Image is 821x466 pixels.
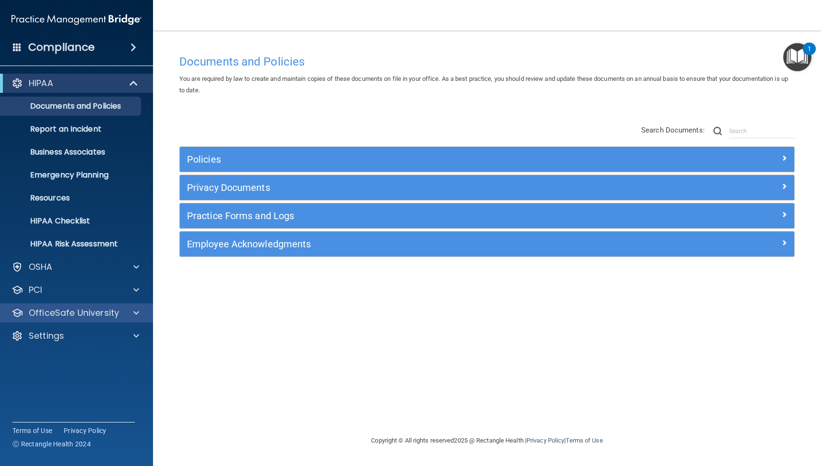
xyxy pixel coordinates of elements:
p: HIPAA Risk Assessment [6,239,137,249]
p: Settings [29,330,64,342]
a: Privacy Documents [187,180,787,195]
p: PCI [29,284,42,296]
p: Emergency Planning [6,170,137,180]
a: OSHA [11,261,139,273]
a: Privacy Policy [64,426,107,435]
p: Resources [6,193,137,203]
img: ic-search.3b580494.png [713,127,722,135]
div: Copyright © All rights reserved 2025 @ Rectangle Health | | [313,425,662,456]
button: Open Resource Center, 1 new notification [783,43,811,71]
p: HIPAA Checklist [6,216,137,226]
p: Documents and Policies [6,101,137,111]
span: Search Documents: [641,126,705,134]
a: Settings [11,330,139,342]
h5: Practice Forms and Logs [187,211,634,221]
img: PMB logo [11,10,142,29]
h5: Policies [187,154,634,165]
a: Privacy Policy [526,437,564,444]
a: Employee Acknowledgments [187,236,787,252]
h4: Compliance [28,41,95,54]
a: Terms of Use [566,437,602,444]
h5: Privacy Documents [187,182,634,193]
p: Report an Incident [6,124,137,134]
p: HIPAA [29,78,53,89]
a: HIPAA [11,78,139,89]
p: OfficeSafe University [29,307,119,319]
span: Ⓒ Rectangle Health 2024 [12,439,91,449]
a: OfficeSafe University [11,307,139,319]
a: PCI [11,284,139,296]
p: OSHA [29,261,53,273]
a: Terms of Use [12,426,52,435]
div: 1 [808,49,811,61]
p: Business Associates [6,147,137,157]
a: Practice Forms and Logs [187,208,787,223]
a: Policies [187,152,787,167]
h4: Documents and Policies [179,55,795,68]
h5: Employee Acknowledgments [187,239,634,249]
span: You are required by law to create and maintain copies of these documents on file in your office. ... [179,75,788,94]
input: Search [729,124,795,138]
